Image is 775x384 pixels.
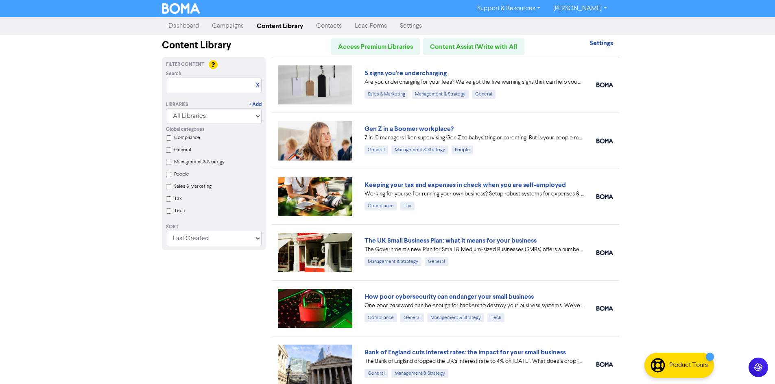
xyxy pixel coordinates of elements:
[256,82,259,88] a: X
[162,18,205,34] a: Dashboard
[250,18,310,34] a: Content Library
[166,223,262,231] div: Sort
[174,134,200,141] label: Compliance
[365,369,388,378] div: General
[412,90,469,99] div: Management & Strategy
[393,18,428,34] a: Settings
[365,257,421,266] div: Management & Strategy
[596,306,613,311] img: boma
[174,195,182,202] label: Tax
[166,61,262,68] div: Filter Content
[365,190,584,198] div: Working for yourself or running your own business? Setup robust systems for expenses & tax requir...
[365,125,454,133] a: Gen Z in a Boomer workplace?
[162,38,266,53] div: Content Library
[365,245,584,254] div: The Government’s new Plan for Small & Medium-sized Businesses (SMBs) offers a number of new oppor...
[365,293,534,301] a: How poor cybersecurity can endanger your small business
[365,78,584,87] div: Are you undercharging for your fees? We’ve got the five warning signs that can help you diagnose ...
[365,90,408,99] div: Sales & Marketing
[487,313,504,322] div: Tech
[365,145,388,154] div: General
[174,158,225,166] label: Management & Strategy
[589,40,613,47] a: Settings
[596,362,613,367] img: boma
[547,2,613,15] a: [PERSON_NAME]
[596,250,613,255] img: boma
[471,2,547,15] a: Support & Resources
[174,146,191,154] label: General
[391,369,448,378] div: Management & Strategy
[596,82,613,87] img: boma_accounting
[162,3,200,14] img: BOMA Logo
[425,257,448,266] div: General
[174,171,189,178] label: People
[348,18,393,34] a: Lead Forms
[365,236,537,245] a: The UK Small Business Plan: what it means for your business
[589,39,613,47] strong: Settings
[400,202,415,210] div: Tax
[331,38,420,55] a: Access Premium Libraries
[365,348,566,356] a: Bank of England cuts interest rates: the impact for your small business
[310,18,348,34] a: Contacts
[673,296,775,384] iframe: Chat Widget
[166,101,188,108] div: Libraries
[174,183,212,190] label: Sales & Marketing
[249,101,262,108] a: + Add
[400,313,424,322] div: General
[166,70,181,78] span: Search
[423,38,524,55] a: Content Assist (Write with AI)
[365,357,584,366] div: The Bank of England dropped the UK’s interest rate to 4% on 7 August. What does a drop in interes...
[452,145,473,154] div: People
[365,69,447,77] a: 5 signs you’re undercharging
[427,313,484,322] div: Management & Strategy
[472,90,496,99] div: General
[596,139,613,143] img: boma
[391,145,448,154] div: Management & Strategy
[205,18,250,34] a: Campaigns
[365,181,566,189] a: Keeping your tax and expenses in check when you are self-employed
[174,207,185,215] label: Tech
[596,194,613,199] img: boma_accounting
[365,134,584,142] div: 7 in 10 managers liken supervising Gen Z to babysitting or parenting. But is your people manageme...
[166,126,262,133] div: Global categories
[365,302,584,310] div: One poor password can be enough for hackers to destroy your business systems. We’ve shared five i...
[365,313,397,322] div: Compliance
[365,202,397,210] div: Compliance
